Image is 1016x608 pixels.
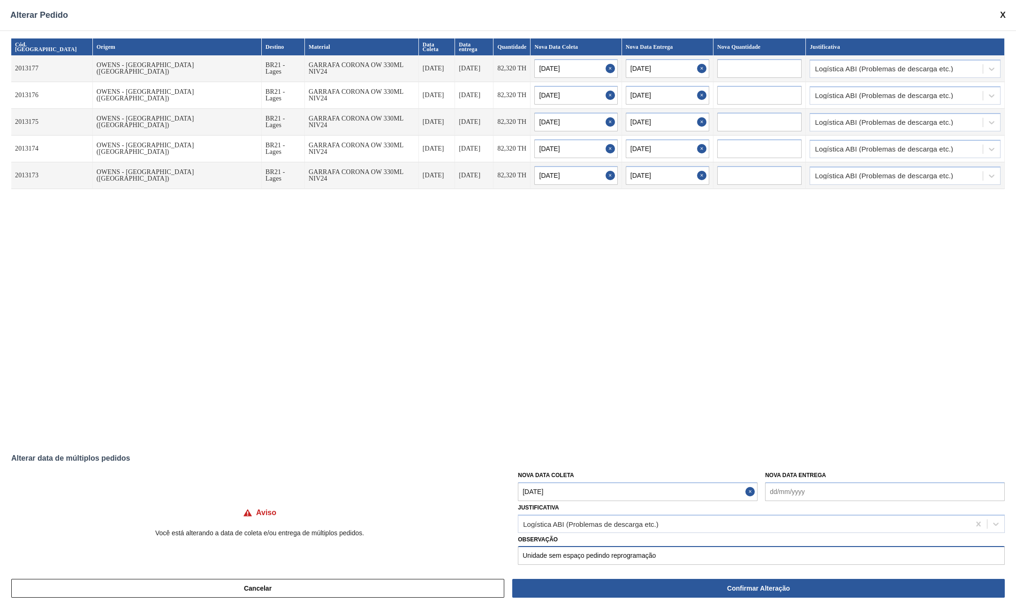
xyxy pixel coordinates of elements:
td: GARRAFA CORONA OW 330ML NIV24 [305,109,419,136]
td: OWENS - [GEOGRAPHIC_DATA] ([GEOGRAPHIC_DATA]) [93,109,262,136]
div: Logística ABI (Problemas de descarga etc.) [815,92,953,99]
th: Nova Quantidade [713,38,806,55]
input: dd/mm/yyyy [518,482,758,501]
input: dd/mm/yyyy [626,113,709,131]
label: Justificativa [518,504,559,511]
div: Logística ABI (Problemas de descarga etc.) [815,66,953,72]
button: Close [606,166,618,185]
td: GARRAFA CORONA OW 330ML NIV24 [305,162,419,189]
label: Nova Data Coleta [518,472,574,479]
td: BR21 - Lages [262,82,305,109]
button: Confirmar Alteração [512,579,1005,598]
th: Data Coleta [419,38,455,55]
th: Material [305,38,419,55]
button: Close [606,139,618,158]
label: Observação [518,533,1005,547]
th: Quantidade [493,38,531,55]
button: Close [697,113,709,131]
td: 82,320 TH [493,82,531,109]
input: dd/mm/yyyy [626,59,709,78]
td: GARRAFA CORONA OW 330ML NIV24 [305,55,419,82]
th: Origem [93,38,262,55]
td: 2013174 [11,136,93,162]
td: 82,320 TH [493,109,531,136]
input: dd/mm/yyyy [534,139,617,158]
button: Close [745,482,758,501]
button: Cancelar [11,579,504,598]
td: OWENS - [GEOGRAPHIC_DATA] ([GEOGRAPHIC_DATA]) [93,55,262,82]
td: 2013173 [11,162,93,189]
td: GARRAFA CORONA OW 330ML NIV24 [305,82,419,109]
span: Alterar Pedido [10,10,68,20]
button: Close [697,86,709,105]
td: BR21 - Lages [262,55,305,82]
button: Close [697,139,709,158]
th: Cód. [GEOGRAPHIC_DATA] [11,38,93,55]
td: [DATE] [419,109,455,136]
button: Close [697,166,709,185]
div: Logística ABI (Problemas de descarga etc.) [815,146,953,152]
td: 2013176 [11,82,93,109]
td: 2013175 [11,109,93,136]
div: Alterar data de múltiplos pedidos [11,454,1005,463]
td: [DATE] [455,162,493,189]
input: dd/mm/yyyy [626,166,709,185]
th: Justificativa [806,38,1005,55]
td: 82,320 TH [493,55,531,82]
input: dd/mm/yyyy [534,113,617,131]
button: Close [606,86,618,105]
td: BR21 - Lages [262,136,305,162]
td: [DATE] [419,82,455,109]
h4: Aviso [256,509,276,517]
td: [DATE] [455,82,493,109]
div: Logística ABI (Problemas de descarga etc.) [523,520,658,528]
input: dd/mm/yyyy [765,482,1005,501]
td: [DATE] [455,55,493,82]
input: dd/mm/yyyy [626,139,709,158]
p: Você está alterando a data de coleta e/ou entrega de múltiplos pedidos. [11,529,508,537]
th: Destino [262,38,305,55]
div: Logística ABI (Problemas de descarga etc.) [815,173,953,179]
th: Nova Data Entrega [622,38,713,55]
td: 82,320 TH [493,136,531,162]
div: Logística ABI (Problemas de descarga etc.) [815,119,953,126]
th: Data entrega [455,38,493,55]
td: [DATE] [455,109,493,136]
button: Close [697,59,709,78]
td: 82,320 TH [493,162,531,189]
label: Nova Data Entrega [765,472,826,479]
td: [DATE] [419,162,455,189]
input: dd/mm/yyyy [534,59,617,78]
td: BR21 - Lages [262,162,305,189]
input: dd/mm/yyyy [626,86,709,105]
td: BR21 - Lages [262,109,305,136]
td: [DATE] [455,136,493,162]
input: dd/mm/yyyy [534,166,617,185]
td: OWENS - [GEOGRAPHIC_DATA] ([GEOGRAPHIC_DATA]) [93,136,262,162]
td: [DATE] [419,136,455,162]
td: OWENS - [GEOGRAPHIC_DATA] ([GEOGRAPHIC_DATA]) [93,82,262,109]
td: GARRAFA CORONA OW 330ML NIV24 [305,136,419,162]
input: dd/mm/yyyy [534,86,617,105]
td: 2013177 [11,55,93,82]
th: Nova Data Coleta [531,38,622,55]
button: Close [606,59,618,78]
td: [DATE] [419,55,455,82]
td: OWENS - [GEOGRAPHIC_DATA] ([GEOGRAPHIC_DATA]) [93,162,262,189]
button: Close [606,113,618,131]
